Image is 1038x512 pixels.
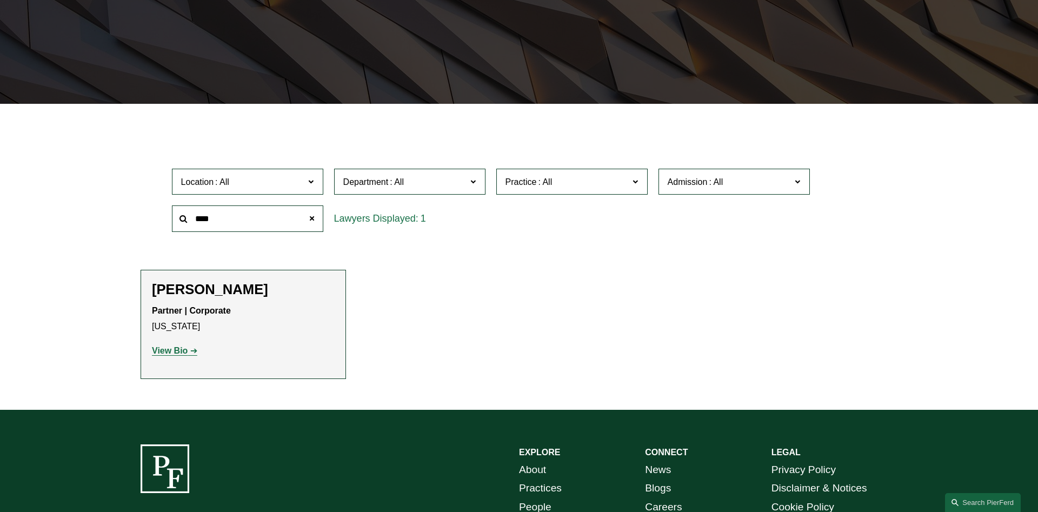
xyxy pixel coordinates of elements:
a: Disclaimer & Notices [771,479,867,498]
a: Practices [519,479,562,498]
strong: LEGAL [771,448,801,457]
span: Department [343,177,389,187]
a: View Bio [152,346,197,355]
a: Search this site [945,493,1021,512]
strong: Partner | Corporate [152,306,231,315]
a: Blogs [645,479,671,498]
strong: CONNECT [645,448,688,457]
p: [US_STATE] [152,303,335,335]
span: Admission [668,177,708,187]
a: Privacy Policy [771,461,836,480]
strong: View Bio [152,346,188,355]
span: Location [181,177,214,187]
span: Practice [505,177,537,187]
a: About [519,461,546,480]
a: News [645,461,671,480]
span: 1 [421,213,426,224]
h2: [PERSON_NAME] [152,281,335,298]
strong: EXPLORE [519,448,560,457]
